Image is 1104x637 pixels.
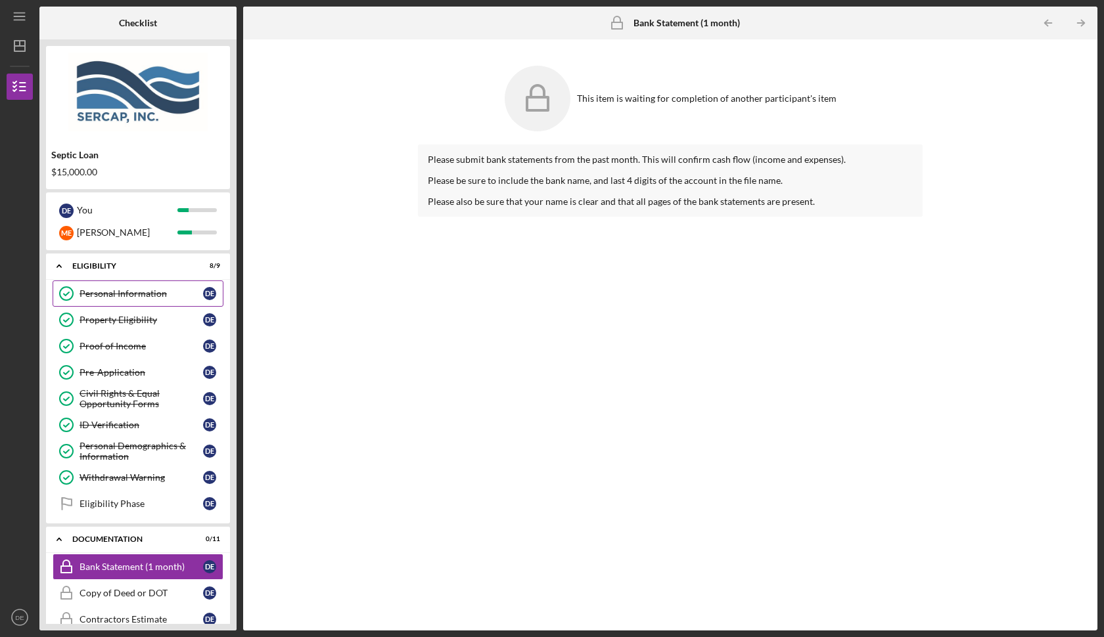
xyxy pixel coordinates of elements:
[203,560,216,573] div: D E
[203,392,216,405] div: D E
[53,606,223,632] a: Contractors EstimateDE
[53,438,223,464] a: Personal Demographics & InformationDE
[80,388,203,409] div: Civil Rights & Equal Opportunity Forms
[203,340,216,353] div: D E
[203,445,216,458] div: D E
[80,288,203,299] div: Personal Information
[15,614,24,621] text: DE
[428,154,913,165] div: Please submit bank statements from the past month. This will confirm cash flow (income and expens...
[80,588,203,598] div: Copy of Deed or DOT
[203,497,216,510] div: D E
[203,366,216,379] div: D E
[7,604,33,630] button: DE
[196,535,220,543] div: 0 / 11
[72,535,187,543] div: Documentation
[80,614,203,625] div: Contractors Estimate
[59,204,74,218] div: D E
[72,262,187,270] div: Eligibility
[53,464,223,491] a: Withdrawal WarningDE
[51,150,225,160] div: Septic Loan
[80,498,203,509] div: Eligibility Phase
[59,226,74,240] div: M E
[80,367,203,378] div: Pre-Application
[80,341,203,351] div: Proof of Income
[51,167,225,177] div: $15,000.00
[53,280,223,307] a: Personal InformationDE
[428,196,913,207] div: Please also be sure that your name is clear and that all pages of the bank statements are present.
[46,53,230,131] img: Product logo
[428,175,913,186] div: Please be sure to include the bank name, and last 4 digits of the account in the file name.
[80,420,203,430] div: ID Verification
[53,359,223,385] a: Pre-ApplicationDE
[53,385,223,412] a: Civil Rights & Equal Opportunity FormsDE
[53,491,223,517] a: Eligibility PhaseDE
[203,586,216,600] div: D E
[80,561,203,572] div: Bank Statement (1 month)
[119,18,157,28] b: Checklist
[53,554,223,580] a: Bank Statement (1 month)DE
[77,221,177,244] div: [PERSON_NAME]
[203,313,216,326] div: D E
[633,18,740,28] b: Bank Statement (1 month)
[53,307,223,333] a: Property EligibilityDE
[80,441,203,462] div: Personal Demographics & Information
[53,333,223,359] a: Proof of IncomeDE
[53,580,223,606] a: Copy of Deed or DOTDE
[577,93,837,104] div: This item is waiting for completion of another participant's item
[80,315,203,325] div: Property Eligibility
[53,412,223,438] a: ID VerificationDE
[203,287,216,300] div: D E
[203,418,216,431] div: D E
[80,472,203,483] div: Withdrawal Warning
[77,199,177,221] div: You
[203,613,216,626] div: D E
[203,471,216,484] div: D E
[196,262,220,270] div: 8 / 9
